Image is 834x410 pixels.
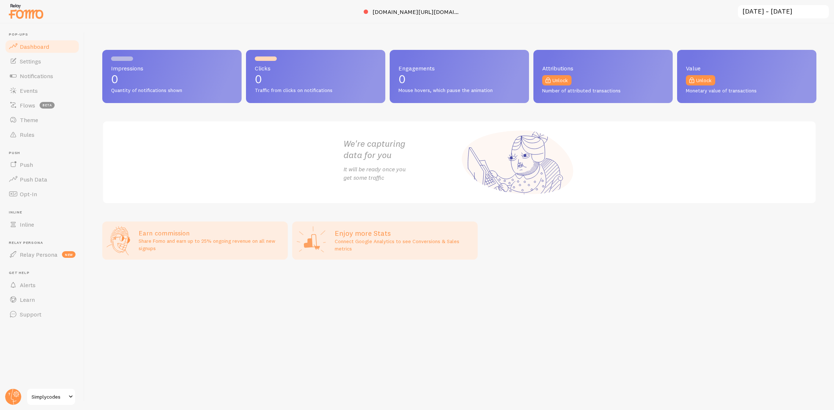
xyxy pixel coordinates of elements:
a: Flows beta [4,98,80,113]
a: Unlock [686,75,715,85]
h3: Earn commission [139,229,283,237]
span: Settings [20,58,41,65]
a: Enjoy more Stats Connect Google Analytics to see Conversions & Sales metrics [292,222,478,260]
h2: We're capturing data for you [343,138,459,161]
span: Notifications [20,72,53,80]
span: new [62,251,76,258]
span: Mouse hovers, which pause the animation [398,87,520,94]
span: Push Data [20,176,47,183]
span: Number of attributed transactions [542,88,664,94]
span: Learn [20,296,35,303]
a: Push [4,157,80,172]
img: fomo-relay-logo-orange.svg [8,2,44,21]
p: Share Fomo and earn up to 25% ongoing revenue on all new signups [139,237,283,252]
span: Inline [9,210,80,215]
a: Dashboard [4,39,80,54]
span: Events [20,87,38,94]
a: Learn [4,292,80,307]
span: Theme [20,116,38,124]
h2: Enjoy more Stats [335,228,473,238]
a: Relay Persona new [4,247,80,262]
span: Opt-In [20,190,37,198]
span: Traffic from clicks on notifications [255,87,376,94]
p: 0 [111,73,233,85]
span: Monetary value of transactions [686,88,808,94]
img: Google Analytics [297,226,326,255]
span: Dashboard [20,43,49,50]
p: 0 [398,73,520,85]
span: Value [686,65,808,71]
span: beta [40,102,55,109]
a: Alerts [4,278,80,292]
a: Push Data [4,172,80,187]
a: Events [4,83,80,98]
span: Impressions [111,65,233,71]
a: Opt-In [4,187,80,201]
span: Clicks [255,65,376,71]
a: Simplycodes [26,388,76,406]
a: Settings [4,54,80,69]
a: Inline [4,217,80,232]
a: Rules [4,127,80,142]
span: Flows [20,102,35,109]
span: Quantity of notifications shown [111,87,233,94]
p: It will be ready once you get some traffic [343,165,459,182]
span: Inline [20,221,34,228]
p: Connect Google Analytics to see Conversions & Sales metrics [335,238,473,252]
span: Simplycodes [32,392,66,401]
a: Support [4,307,80,322]
a: Unlock [542,75,572,85]
span: Push [20,161,33,168]
span: Alerts [20,281,36,289]
span: Push [9,151,80,155]
p: 0 [255,73,376,85]
span: Rules [20,131,34,138]
span: Engagements [398,65,520,71]
span: Pop-ups [9,32,80,37]
span: Attributions [542,65,664,71]
span: Relay Persona [9,241,80,245]
a: Notifications [4,69,80,83]
span: Get Help [9,271,80,275]
span: Relay Persona [20,251,58,258]
span: Support [20,311,41,318]
a: Theme [4,113,80,127]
